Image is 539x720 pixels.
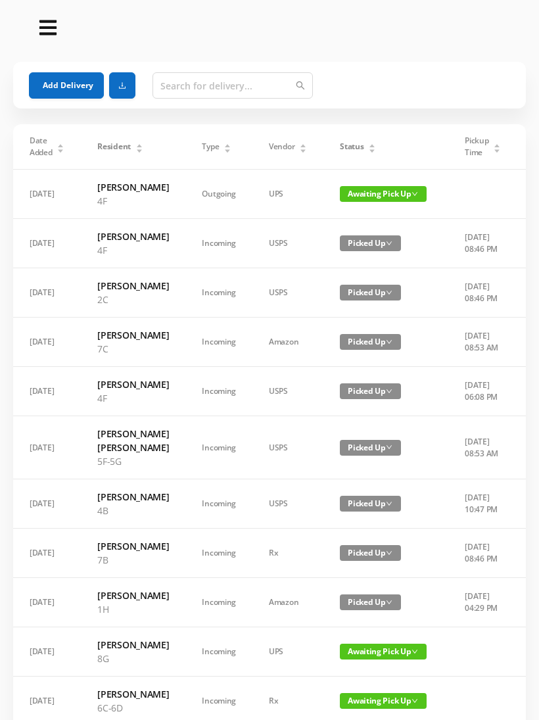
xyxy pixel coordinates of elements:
[13,170,81,219] td: [DATE]
[369,147,376,151] i: icon: caret-down
[30,135,53,158] span: Date Added
[97,553,169,567] p: 7B
[493,142,501,150] div: Sort
[135,142,143,146] i: icon: caret-up
[340,383,401,399] span: Picked Up
[97,638,169,652] h6: [PERSON_NAME]
[340,440,401,456] span: Picked Up
[97,279,169,293] h6: [PERSON_NAME]
[97,588,169,602] h6: [PERSON_NAME]
[13,219,81,268] td: [DATE]
[97,602,169,616] p: 1H
[185,367,252,416] td: Incoming
[340,186,427,202] span: Awaiting Pick Up
[411,648,418,655] i: icon: down
[340,496,401,512] span: Picked Up
[152,72,313,99] input: Search for delivery...
[185,219,252,268] td: Incoming
[57,142,64,146] i: icon: caret-up
[386,339,392,345] i: icon: down
[13,627,81,677] td: [DATE]
[465,135,488,158] span: Pickup Time
[252,479,323,529] td: USPS
[97,687,169,701] h6: [PERSON_NAME]
[386,388,392,395] i: icon: down
[340,141,363,153] span: Status
[97,427,169,454] h6: [PERSON_NAME] [PERSON_NAME]
[13,529,81,578] td: [DATE]
[340,334,401,350] span: Picked Up
[448,578,517,627] td: [DATE] 04:29 PM
[13,479,81,529] td: [DATE]
[386,550,392,556] i: icon: down
[97,539,169,553] h6: [PERSON_NAME]
[185,268,252,318] td: Incoming
[369,142,376,146] i: icon: caret-up
[340,545,401,561] span: Picked Up
[57,147,64,151] i: icon: caret-down
[300,142,307,146] i: icon: caret-up
[411,698,418,704] i: icon: down
[340,644,427,660] span: Awaiting Pick Up
[252,367,323,416] td: USPS
[448,318,517,367] td: [DATE] 08:53 AM
[386,240,392,247] i: icon: down
[29,72,104,99] button: Add Delivery
[97,490,169,504] h6: [PERSON_NAME]
[97,504,169,517] p: 4B
[252,578,323,627] td: Amazon
[368,142,376,150] div: Sort
[97,293,169,306] p: 2C
[97,342,169,356] p: 7C
[97,652,169,665] p: 8G
[135,142,143,150] div: Sort
[340,594,401,610] span: Picked Up
[386,289,392,296] i: icon: down
[202,141,219,153] span: Type
[411,191,418,197] i: icon: down
[97,701,169,715] p: 6C-6D
[386,500,392,507] i: icon: down
[252,268,323,318] td: USPS
[13,578,81,627] td: [DATE]
[448,219,517,268] td: [DATE] 08:46 PM
[494,147,501,151] i: icon: caret-down
[185,578,252,627] td: Incoming
[97,180,169,194] h6: [PERSON_NAME]
[340,693,427,709] span: Awaiting Pick Up
[185,170,252,219] td: Outgoing
[448,268,517,318] td: [DATE] 08:46 PM
[185,416,252,479] td: Incoming
[300,147,307,151] i: icon: caret-down
[97,194,169,208] p: 4F
[97,141,131,153] span: Resident
[252,416,323,479] td: USPS
[97,328,169,342] h6: [PERSON_NAME]
[269,141,294,153] span: Vendor
[448,479,517,529] td: [DATE] 10:47 PM
[296,81,305,90] i: icon: search
[13,318,81,367] td: [DATE]
[97,229,169,243] h6: [PERSON_NAME]
[224,142,231,146] i: icon: caret-up
[448,367,517,416] td: [DATE] 06:08 PM
[97,243,169,257] p: 4F
[224,147,231,151] i: icon: caret-down
[340,235,401,251] span: Picked Up
[13,416,81,479] td: [DATE]
[109,72,135,99] button: icon: download
[448,416,517,479] td: [DATE] 08:53 AM
[97,377,169,391] h6: [PERSON_NAME]
[340,285,401,300] span: Picked Up
[252,627,323,677] td: UPS
[386,444,392,450] i: icon: down
[494,142,501,146] i: icon: caret-up
[223,142,231,150] div: Sort
[448,529,517,578] td: [DATE] 08:46 PM
[185,318,252,367] td: Incoming
[185,529,252,578] td: Incoming
[386,599,392,606] i: icon: down
[97,454,169,468] p: 5F-5G
[135,147,143,151] i: icon: caret-down
[13,268,81,318] td: [DATE]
